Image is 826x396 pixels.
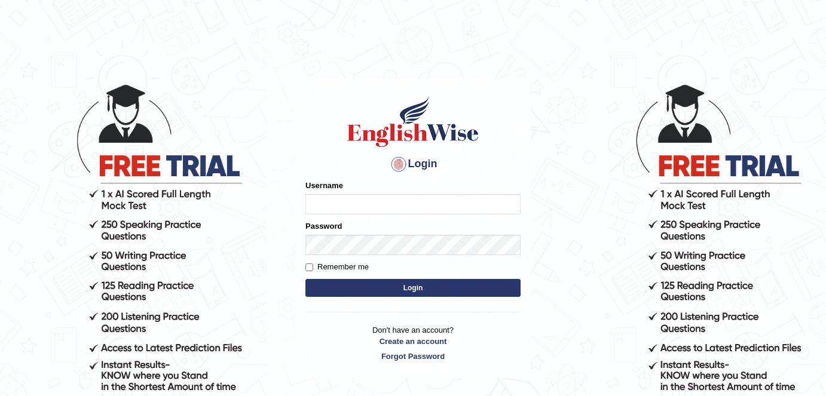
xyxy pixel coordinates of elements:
label: Username [305,180,343,191]
img: Logo of English Wise sign in for intelligent practice with AI [345,95,481,149]
button: Login [305,279,521,297]
a: Forgot Password [305,351,521,362]
a: Create an account [305,336,521,347]
h4: Login [305,155,521,174]
label: Remember me [305,261,369,273]
label: Password [305,220,342,232]
input: Remember me [305,263,313,271]
p: Don't have an account? [305,324,521,361]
